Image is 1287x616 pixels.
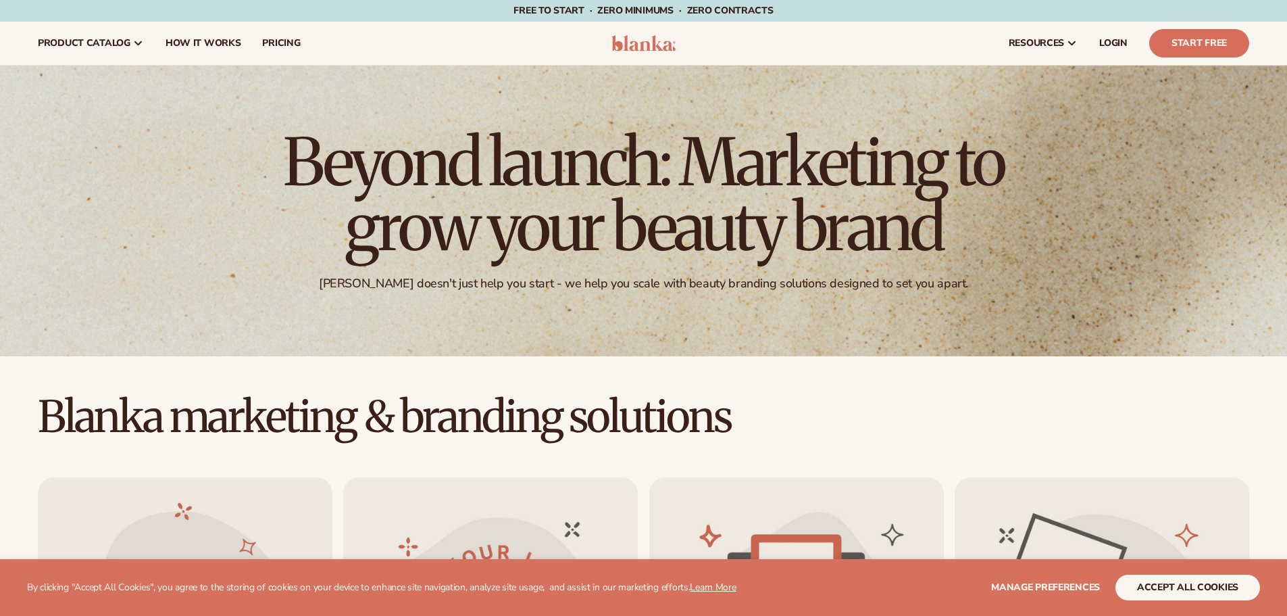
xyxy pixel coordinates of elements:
[155,22,252,65] a: How It Works
[1115,575,1260,600] button: accept all cookies
[1009,38,1064,49] span: resources
[611,35,676,51] img: logo
[319,276,968,291] div: [PERSON_NAME] doesn't just help you start - we help you scale with beauty branding solutions desi...
[1099,38,1128,49] span: LOGIN
[690,581,736,594] a: Learn More
[27,582,736,594] p: By clicking "Accept All Cookies", you agree to the storing of cookies on your device to enhance s...
[38,38,130,49] span: product catalog
[262,38,300,49] span: pricing
[513,4,773,17] span: Free to start · ZERO minimums · ZERO contracts
[166,38,241,49] span: How It Works
[27,22,155,65] a: product catalog
[991,575,1100,600] button: Manage preferences
[1149,29,1249,57] a: Start Free
[251,22,311,65] a: pricing
[998,22,1088,65] a: resources
[1088,22,1138,65] a: LOGIN
[272,130,1015,260] h1: Beyond launch: Marketing to grow your beauty brand
[991,581,1100,594] span: Manage preferences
